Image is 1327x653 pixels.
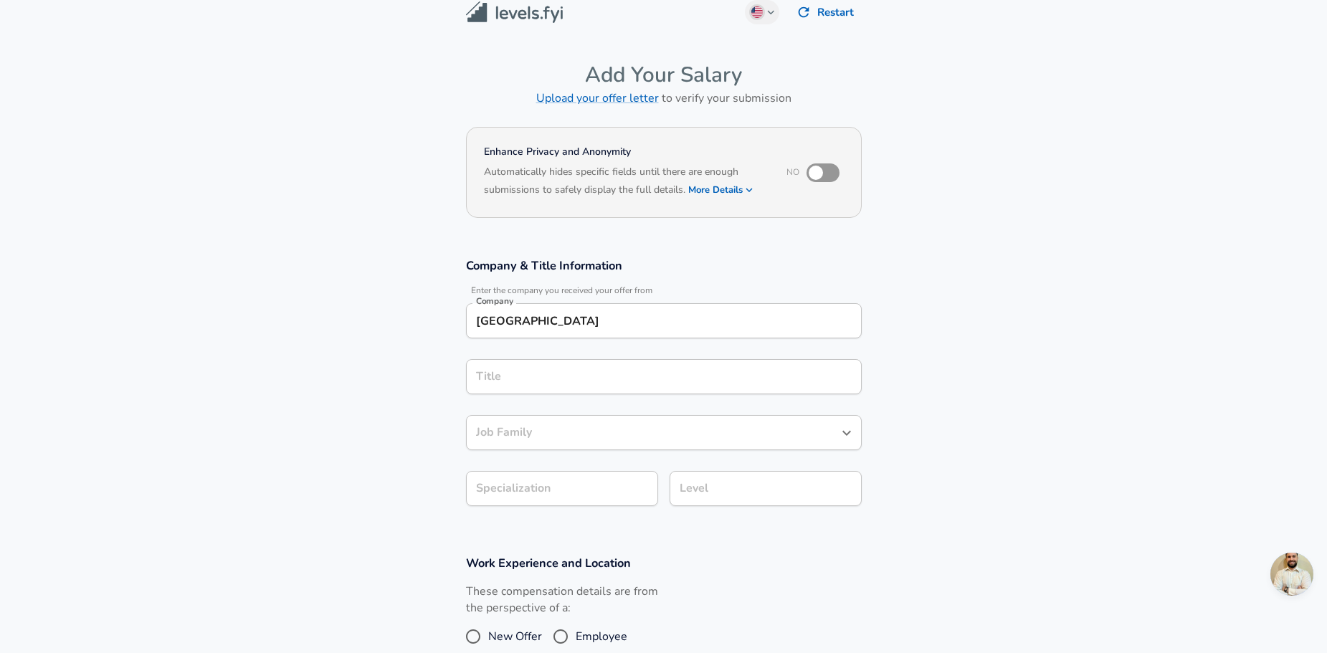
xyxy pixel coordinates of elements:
[466,88,862,108] h6: to verify your submission
[676,477,855,500] input: L3
[688,180,754,200] button: More Details
[837,423,857,443] button: Open
[472,421,834,444] input: Software Engineer
[484,145,767,159] h4: Enhance Privacy and Anonymity
[472,366,855,388] input: Software Engineer
[466,285,862,296] span: Enter the company you received your offer from
[466,583,658,616] label: These compensation details are from the perspective of a:
[536,90,659,106] a: Upload your offer letter
[751,6,763,18] img: English (US)
[472,310,855,332] input: Google
[786,166,799,178] span: No
[476,297,513,305] label: Company
[484,164,767,200] h6: Automatically hides specific fields until there are enough submissions to safely display the full...
[466,62,862,88] h4: Add Your Salary
[466,471,658,506] input: Specialization
[466,555,862,571] h3: Work Experience and Location
[576,628,627,645] span: Employee
[488,628,542,645] span: New Offer
[466,1,563,24] img: Levels.fyi
[466,257,862,274] h3: Company & Title Information
[1270,553,1313,596] div: Open chat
